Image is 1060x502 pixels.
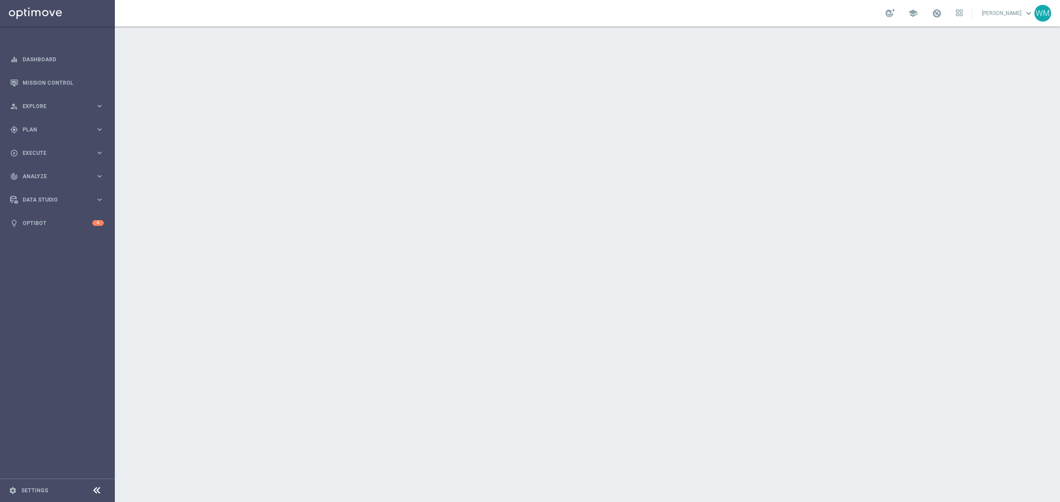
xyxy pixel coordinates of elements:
[981,7,1034,20] a: [PERSON_NAME]keyboard_arrow_down
[10,211,104,235] div: Optibot
[95,125,104,134] i: keyboard_arrow_right
[10,219,18,227] i: lightbulb
[10,173,104,180] button: track_changes Analyze keyboard_arrow_right
[9,487,17,495] i: settings
[10,126,104,133] button: gps_fixed Plan keyboard_arrow_right
[95,172,104,180] i: keyboard_arrow_right
[23,48,104,71] a: Dashboard
[10,102,18,110] i: person_search
[95,195,104,204] i: keyboard_arrow_right
[10,149,18,157] i: play_circle_outline
[1024,8,1033,18] span: keyboard_arrow_down
[10,149,95,157] div: Execute
[10,56,18,64] i: equalizer
[10,102,95,110] div: Explore
[23,104,95,109] span: Explore
[908,8,918,18] span: school
[1034,5,1051,22] div: WM
[23,150,95,156] span: Execute
[23,211,92,235] a: Optibot
[23,71,104,94] a: Mission Control
[23,197,95,202] span: Data Studio
[95,149,104,157] i: keyboard_arrow_right
[23,127,95,132] span: Plan
[23,174,95,179] span: Analyze
[95,102,104,110] i: keyboard_arrow_right
[10,71,104,94] div: Mission Control
[21,488,48,493] a: Settings
[10,196,104,203] button: Data Studio keyboard_arrow_right
[10,150,104,157] button: play_circle_outline Execute keyboard_arrow_right
[10,172,18,180] i: track_changes
[10,126,95,134] div: Plan
[10,79,104,86] button: Mission Control
[10,196,95,204] div: Data Studio
[10,56,104,63] button: equalizer Dashboard
[10,172,95,180] div: Analyze
[10,103,104,110] button: person_search Explore keyboard_arrow_right
[10,48,104,71] div: Dashboard
[10,126,18,134] i: gps_fixed
[92,220,104,226] div: 4
[10,220,104,227] button: lightbulb Optibot 4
